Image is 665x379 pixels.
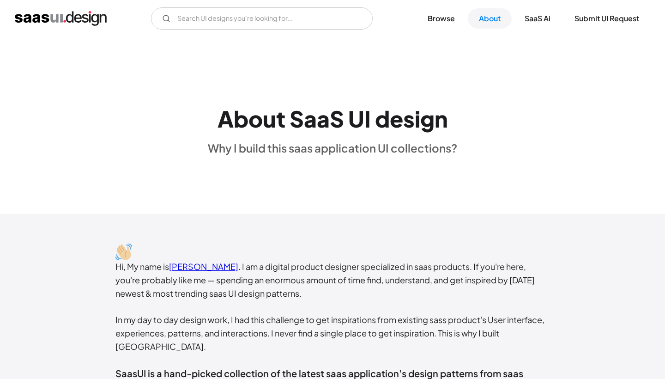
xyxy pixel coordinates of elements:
form: Email Form [151,7,373,30]
div: Why I build this saas application UI collections? [208,141,457,155]
a: home [15,11,107,26]
a: [PERSON_NAME] [169,261,238,272]
a: SaaS Ai [514,8,562,29]
h1: About SaaS UI design [218,105,448,132]
a: About [468,8,512,29]
input: Search UI designs you're looking for... [151,7,373,30]
a: Browse [417,8,466,29]
a: Submit UI Request [563,8,650,29]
